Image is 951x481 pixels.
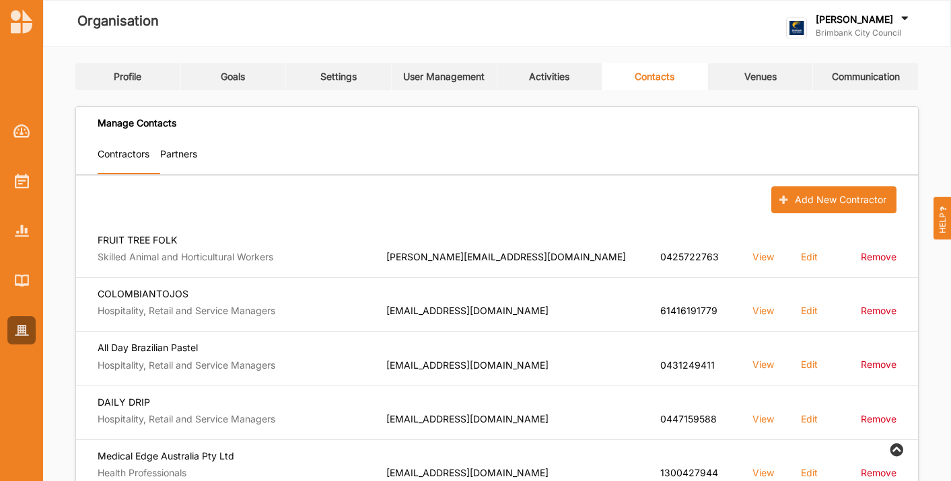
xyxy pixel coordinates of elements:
label: Hospitality, Retail and Service Managers [98,413,367,425]
img: logo [11,9,32,34]
label: View [752,358,774,371]
img: Reports [15,225,29,236]
div: Communication [832,71,900,83]
label: [EMAIL_ADDRESS][DOMAIN_NAME] [386,413,549,425]
label: Remove [861,412,896,425]
label: Remove [861,304,896,317]
a: Reports [7,217,36,245]
label: Edit [801,250,818,263]
button: Add New Contractor [771,186,896,213]
label: Contractors [98,148,149,160]
a: Library [7,266,36,295]
label: Edit [801,466,818,479]
label: [EMAIL_ADDRESS][DOMAIN_NAME] [386,359,549,371]
label: View [752,304,774,317]
label: Remove [861,466,896,479]
div: Profile [114,71,141,83]
label: Organisation [77,10,159,32]
label: All Day Brazilian Pastel [98,341,367,354]
label: Health Professionals [98,467,367,479]
label: [PERSON_NAME] [816,13,893,26]
img: Dashboard [13,124,30,138]
label: Remove [861,250,896,263]
img: Organisation [15,325,29,336]
label: [EMAIL_ADDRESS][DOMAIN_NAME] [386,305,549,317]
div: Venues [744,71,777,83]
div: Settings [320,71,357,83]
label: DAILY DRIP [98,396,367,408]
img: Activities [15,174,29,188]
label: FRUIT TREE FOLK [98,233,367,246]
label: Partners [160,148,197,160]
label: 0447159588 [660,413,717,425]
div: Manage Contacts [98,117,176,129]
label: 1300427944 [660,467,718,479]
label: Brimbank City Council [816,28,911,38]
a: Dashboard [7,117,36,145]
label: [PERSON_NAME][EMAIL_ADDRESS][DOMAIN_NAME] [386,251,626,263]
img: logo [786,17,807,38]
label: [EMAIL_ADDRESS][DOMAIN_NAME] [386,467,549,479]
div: Contacts [635,71,674,83]
label: Medical Edge Australia Pty Ltd [98,449,367,462]
label: COLOMBIANTOJOS [98,287,367,300]
label: Remove [861,358,896,371]
label: 0425722763 [660,251,719,263]
a: Organisation [7,316,36,344]
label: Edit [801,304,818,317]
a: Activities [7,167,36,195]
label: Hospitality, Retail and Service Managers [98,305,367,317]
label: Skilled Animal and Horticultural Workers [98,251,367,263]
div: Activities [529,71,569,83]
label: Edit [801,412,818,425]
label: View [752,466,774,479]
label: View [752,412,774,425]
img: Library [15,274,29,286]
label: Edit [801,358,818,371]
label: 0431249411 [660,359,715,371]
label: View [752,250,774,263]
div: User Management [403,71,485,83]
label: Hospitality, Retail and Service Managers [98,359,367,371]
label: 61416191779 [660,305,717,317]
div: Goals [221,71,245,83]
